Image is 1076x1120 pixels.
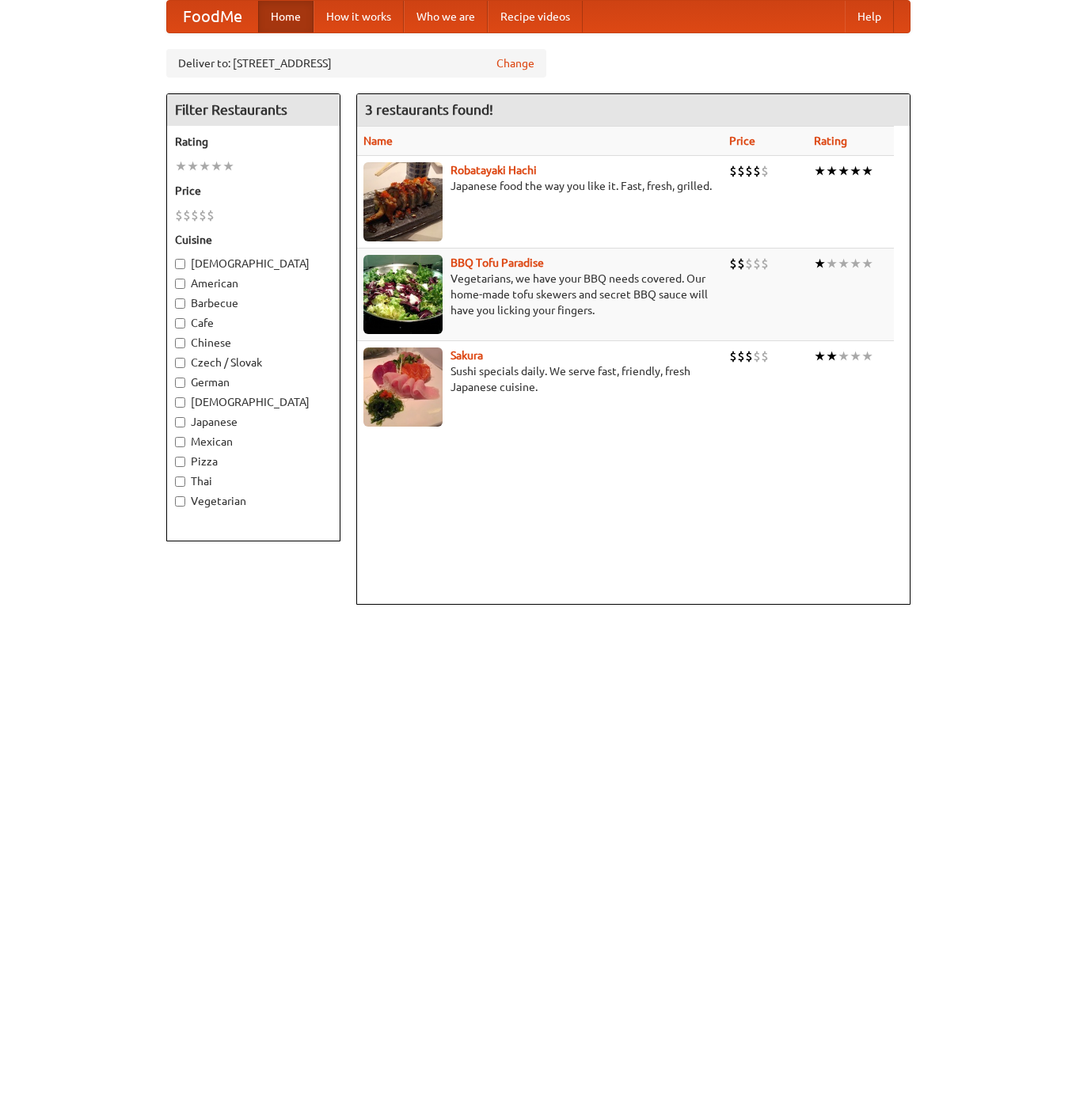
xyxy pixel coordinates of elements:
[363,255,443,334] img: tofuparadise.jpg
[745,255,753,272] li: $
[175,335,332,351] label: Chinese
[175,437,185,447] input: Mexican
[850,255,861,272] li: ★
[737,162,745,180] li: $
[175,394,332,410] label: [DEMOGRAPHIC_DATA]
[199,207,207,224] li: $
[838,162,850,180] li: ★
[167,94,340,126] h4: Filter Restaurants
[187,158,199,175] li: ★
[861,255,873,272] li: ★
[753,347,761,365] li: $
[814,347,826,365] li: ★
[745,162,753,180] li: $
[729,162,737,180] li: $
[753,255,761,272] li: $
[175,279,185,289] input: American
[175,414,332,430] label: Japanese
[175,397,185,408] input: [DEMOGRAPHIC_DATA]
[737,347,745,365] li: $
[175,476,185,487] input: Thai
[753,162,761,180] li: $
[175,457,185,467] input: Pizza
[175,158,187,175] li: ★
[175,454,332,469] label: Pizza
[211,158,222,175] li: ★
[451,256,544,269] a: BBQ Tofu Paradise
[207,207,215,224] li: $
[175,315,332,331] label: Cafe
[175,493,332,509] label: Vegetarian
[488,1,583,32] a: Recipe videos
[451,164,537,177] a: Robatayaki Hachi
[845,1,894,32] a: Help
[363,178,717,194] p: Japanese food the way you like it. Fast, fresh, grilled.
[175,183,332,199] h5: Price
[363,271,717,318] p: Vegetarians, we have your BBQ needs covered. Our home-made tofu skewers and secret BBQ sauce will...
[175,298,185,309] input: Barbecue
[496,55,534,71] a: Change
[745,347,753,365] li: $
[191,207,199,224] li: $
[167,1,258,32] a: FoodMe
[838,347,850,365] li: ★
[826,255,838,272] li: ★
[175,256,332,271] label: [DEMOGRAPHIC_DATA]
[861,347,873,365] li: ★
[861,162,873,180] li: ★
[175,259,185,269] input: [DEMOGRAPHIC_DATA]
[166,49,546,78] div: Deliver to: [STREET_ADDRESS]
[729,347,737,365] li: $
[175,295,332,311] label: Barbecue
[175,134,332,150] h5: Rating
[363,135,393,147] a: Name
[175,232,332,248] h5: Cuisine
[451,349,483,362] a: Sakura
[175,358,185,368] input: Czech / Slovak
[850,347,861,365] li: ★
[761,255,769,272] li: $
[175,417,185,427] input: Japanese
[814,255,826,272] li: ★
[175,275,332,291] label: American
[175,434,332,450] label: Mexican
[183,207,191,224] li: $
[222,158,234,175] li: ★
[363,363,717,395] p: Sushi specials daily. We serve fast, friendly, fresh Japanese cuisine.
[175,378,185,388] input: German
[729,135,755,147] a: Price
[175,374,332,390] label: German
[761,347,769,365] li: $
[175,355,332,370] label: Czech / Slovak
[838,255,850,272] li: ★
[826,162,838,180] li: ★
[365,102,493,117] ng-pluralize: 3 restaurants found!
[404,1,488,32] a: Who we are
[850,162,861,180] li: ★
[199,158,211,175] li: ★
[258,1,314,32] a: Home
[175,473,332,489] label: Thai
[314,1,404,32] a: How it works
[761,162,769,180] li: $
[175,318,185,328] input: Cafe
[363,162,443,241] img: robatayaki.jpg
[175,207,183,224] li: $
[363,347,443,427] img: sakura.jpg
[826,347,838,365] li: ★
[814,135,847,147] a: Rating
[737,255,745,272] li: $
[814,162,826,180] li: ★
[175,338,185,348] input: Chinese
[729,255,737,272] li: $
[175,496,185,507] input: Vegetarian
